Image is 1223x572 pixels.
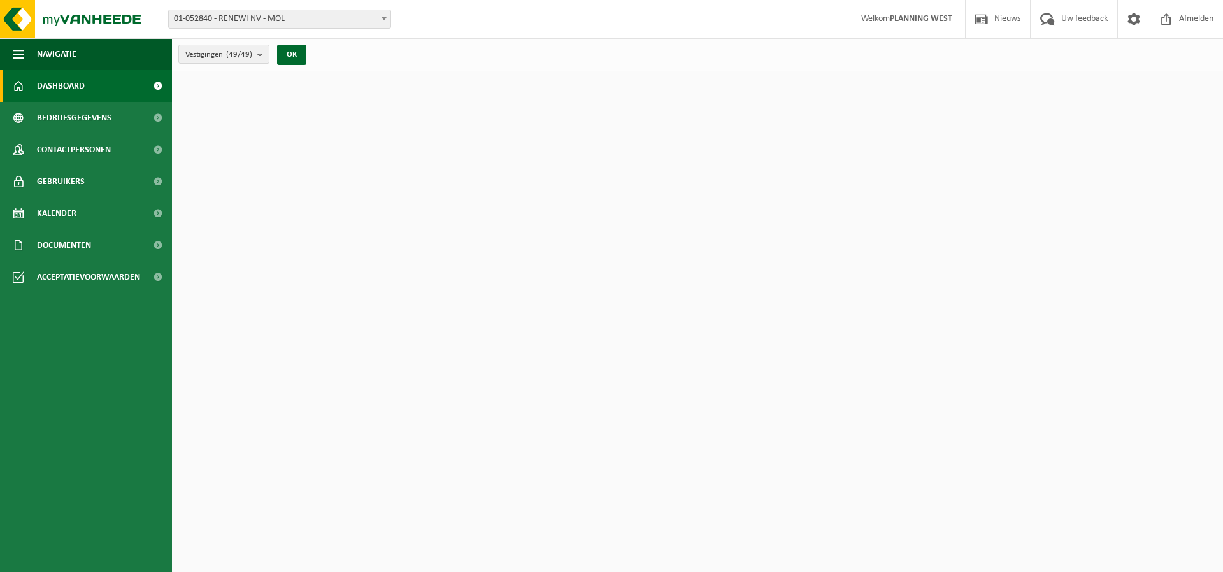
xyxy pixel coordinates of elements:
span: Navigatie [37,38,76,70]
span: 01-052840 - RENEWI NV - MOL [169,10,390,28]
span: 01-052840 - RENEWI NV - MOL [168,10,391,29]
span: Gebruikers [37,166,85,197]
count: (49/49) [226,50,252,59]
span: Contactpersonen [37,134,111,166]
span: Vestigingen [185,45,252,64]
strong: PLANNING WEST [890,14,952,24]
span: Acceptatievoorwaarden [37,261,140,293]
span: Dashboard [37,70,85,102]
button: Vestigingen(49/49) [178,45,269,64]
span: Bedrijfsgegevens [37,102,111,134]
iframe: chat widget [6,544,213,572]
span: Documenten [37,229,91,261]
span: Kalender [37,197,76,229]
button: OK [277,45,306,65]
